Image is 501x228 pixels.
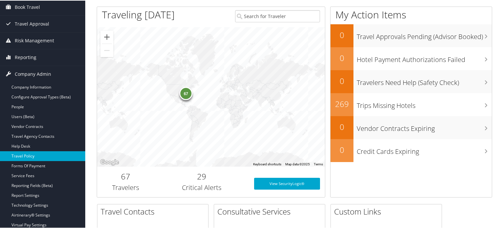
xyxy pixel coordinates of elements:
span: Reporting [15,49,36,65]
h2: 67 [102,170,149,181]
a: 0Hotel Payment Authorizations Failed [331,47,492,70]
a: 0Travel Approvals Pending (Advisor Booked) [331,24,492,47]
h2: Travel Contacts [101,205,208,217]
h2: Consultative Services [217,205,325,217]
h2: Custom Links [334,205,442,217]
div: 67 [179,86,192,99]
span: Risk Management [15,32,54,48]
button: Zoom in [100,30,113,43]
h3: Travelers Need Help (Safety Check) [357,74,492,87]
a: 0Credit Cards Expiring [331,138,492,161]
h2: 29 [159,170,244,181]
h2: 0 [331,52,353,63]
span: Travel Approval [15,15,49,31]
h3: Credit Cards Expiring [357,143,492,155]
a: 0Travelers Need Help (Safety Check) [331,70,492,93]
input: Search for Traveler [235,10,320,22]
span: Map data ©2025 [285,162,310,165]
button: Keyboard shortcuts [253,161,281,166]
button: Zoom out [100,43,113,56]
h3: Travelers [102,182,149,192]
h3: Critical Alerts [159,182,244,192]
h3: Vendor Contracts Expiring [357,120,492,133]
h2: 269 [331,98,353,109]
a: Terms (opens in new tab) [314,162,323,165]
h1: My Action Items [331,7,492,21]
h2: 0 [331,29,353,40]
a: 269Trips Missing Hotels [331,93,492,115]
h3: Travel Approvals Pending (Advisor Booked) [357,28,492,41]
h3: Trips Missing Hotels [357,97,492,110]
h2: 0 [331,121,353,132]
span: Company Admin [15,65,51,82]
h2: 0 [331,75,353,86]
a: View SecurityLogic® [254,177,320,189]
h3: Hotel Payment Authorizations Failed [357,51,492,64]
a: 0Vendor Contracts Expiring [331,115,492,138]
img: Google [99,157,120,166]
h2: 0 [331,144,353,155]
h1: Traveling [DATE] [102,7,175,21]
a: Open this area in Google Maps (opens a new window) [99,157,120,166]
